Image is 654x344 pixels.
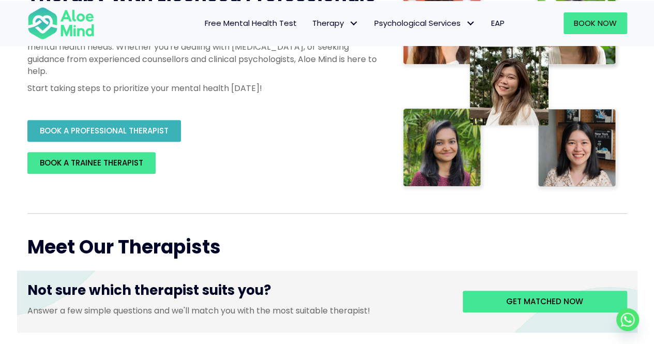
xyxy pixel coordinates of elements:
span: Psychological Services: submenu [463,16,478,31]
span: Therapy [312,18,359,28]
span: EAP [491,18,505,28]
a: BOOK A TRAINEE THERAPIST [27,152,156,174]
a: Psychological ServicesPsychological Services: submenu [367,12,483,34]
span: Get matched now [506,296,583,307]
span: BOOK A TRAINEE THERAPIST [40,157,143,168]
p: Start taking steps to prioritize your mental health [DATE]! [27,82,379,94]
h3: Not sure which therapist suits you? [27,281,447,305]
p: Discover professional therapy and counselling services tailored to support your mental health nee... [27,29,379,77]
span: BOOK A PROFESSIONAL THERAPIST [40,125,169,136]
span: Therapy: submenu [346,16,361,31]
a: EAP [483,12,512,34]
p: Answer a few simple questions and we'll match you with the most suitable therapist! [27,305,447,317]
a: Book Now [564,12,627,34]
a: Free Mental Health Test [197,12,305,34]
a: BOOK A PROFESSIONAL THERAPIST [27,120,181,142]
nav: Menu [108,12,512,34]
a: Whatsapp [616,308,639,331]
span: Meet Our Therapists [27,234,221,260]
a: Get matched now [463,291,627,312]
span: Psychological Services [374,18,476,28]
span: Book Now [574,18,617,28]
a: TherapyTherapy: submenu [305,12,367,34]
span: Free Mental Health Test [205,18,297,28]
img: Aloe mind Logo [27,6,95,40]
